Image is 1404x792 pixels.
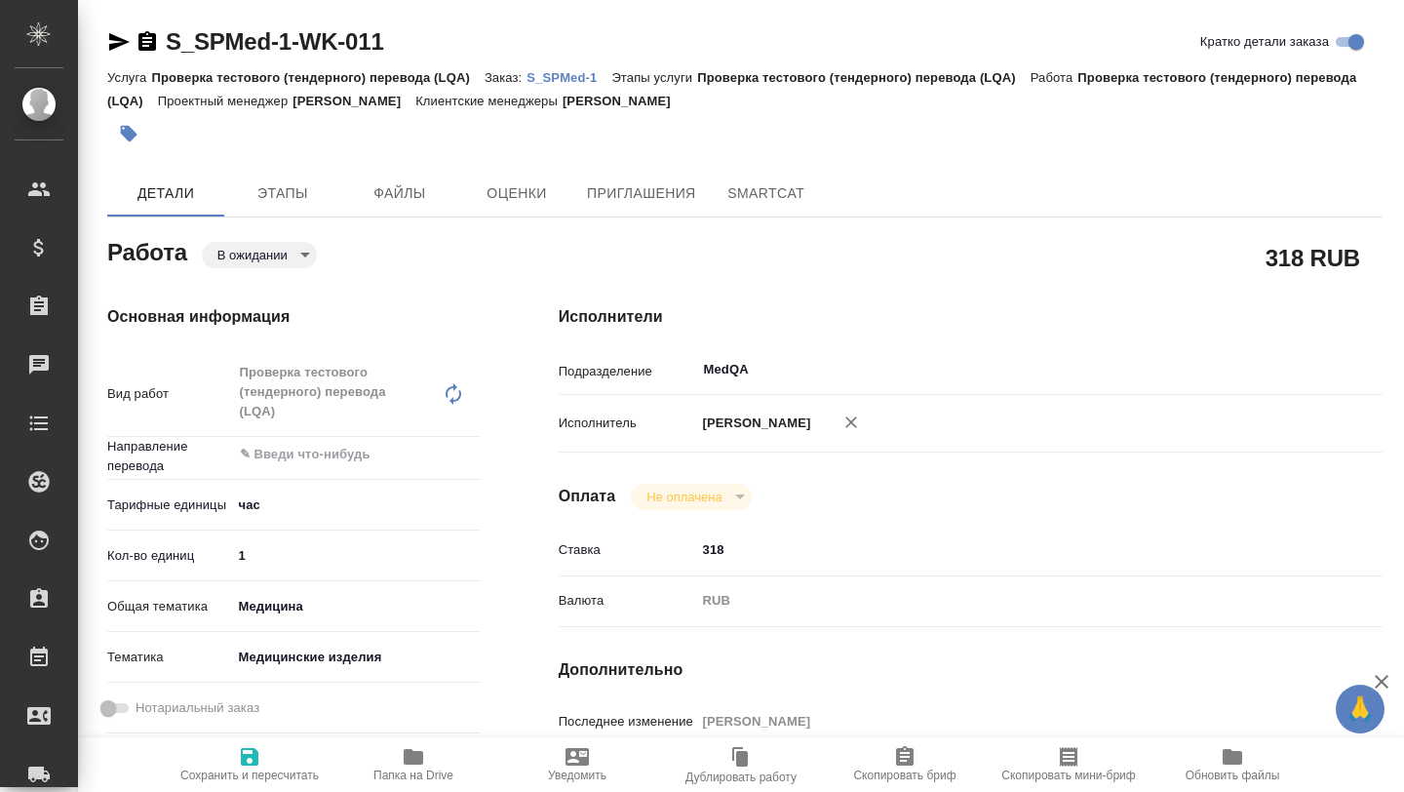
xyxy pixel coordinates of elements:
p: Ставка [559,540,696,560]
h4: Основная информация [107,305,481,329]
p: Исполнитель [559,414,696,433]
div: Медицинские изделия [232,641,481,674]
button: Добавить тэг [107,112,150,155]
h4: Оплата [559,485,616,508]
div: В ожидании [631,484,751,510]
p: [PERSON_NAME] [563,94,685,108]
p: Проверка тестового (тендерного) перевода (LQA) [151,70,484,85]
span: Нотариальный заказ [136,698,259,718]
span: Этапы [236,181,330,206]
p: Валюта [559,591,696,611]
span: Папка на Drive [373,769,453,782]
p: Последнее изменение [559,712,696,732]
button: Дублировать работу [659,737,823,792]
button: Open [1304,368,1307,372]
span: Сохранить и пересчитать [180,769,319,782]
button: Скопировать ссылку [136,30,159,54]
div: RUB [696,584,1314,617]
p: Работа [1031,70,1078,85]
div: Медицина [232,590,481,623]
h4: Дополнительно [559,658,1383,682]
button: 🙏 [1336,685,1384,733]
p: Клиентские менеджеры [415,94,563,108]
span: Оценки [470,181,564,206]
span: Приглашения [587,181,696,206]
p: Направление перевода [107,437,232,476]
span: 🙏 [1344,689,1377,730]
button: Сохранить и пересчитать [168,737,331,792]
h4: Исполнители [559,305,1383,329]
span: SmartCat [720,181,813,206]
p: [PERSON_NAME] [696,414,811,433]
h2: 318 RUB [1266,241,1360,274]
span: Обновить файлы [1186,769,1280,782]
input: ✎ Введи что-нибудь [238,443,409,466]
button: Уведомить [495,737,659,792]
button: Open [470,453,474,456]
p: Проектный менеджер [158,94,292,108]
button: Скопировать мини-бриф [987,737,1150,792]
p: Кол-во единиц [107,546,232,566]
p: Заказ: [485,70,526,85]
p: Общая тематика [107,597,232,616]
p: Проверка тестового (тендерного) перевода (LQA) [697,70,1030,85]
p: [PERSON_NAME] [292,94,415,108]
button: В ожидании [212,247,293,263]
button: Не оплачена [641,489,727,505]
input: ✎ Введи что-нибудь [232,541,481,570]
span: Дублировать работу [685,771,797,784]
span: Файлы [353,181,447,206]
p: Подразделение [559,362,696,381]
p: S_SPMed-1 [526,70,611,85]
button: Папка на Drive [331,737,495,792]
div: час [232,489,481,522]
button: Скопировать бриф [823,737,987,792]
button: Скопировать ссылку для ЯМессенджера [107,30,131,54]
button: Обновить файлы [1150,737,1314,792]
a: S_SPMed-1 [526,68,611,85]
button: Удалить исполнителя [830,401,873,444]
input: Пустое поле [696,707,1314,735]
div: В ожидании [202,242,317,268]
span: Скопировать бриф [853,769,955,782]
input: ✎ Введи что-нибудь [696,535,1314,564]
span: Детали [119,181,213,206]
p: Тарифные единицы [107,495,232,515]
p: Тематика [107,648,232,667]
span: Уведомить [548,769,606,782]
span: Кратко детали заказа [1200,32,1329,52]
p: Услуга [107,70,151,85]
span: Скопировать мини-бриф [1001,769,1135,782]
h2: Работа [107,233,187,268]
p: Вид работ [107,384,232,404]
p: Этапы услуги [611,70,697,85]
a: S_SPMed-1-WK-011 [166,28,384,55]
